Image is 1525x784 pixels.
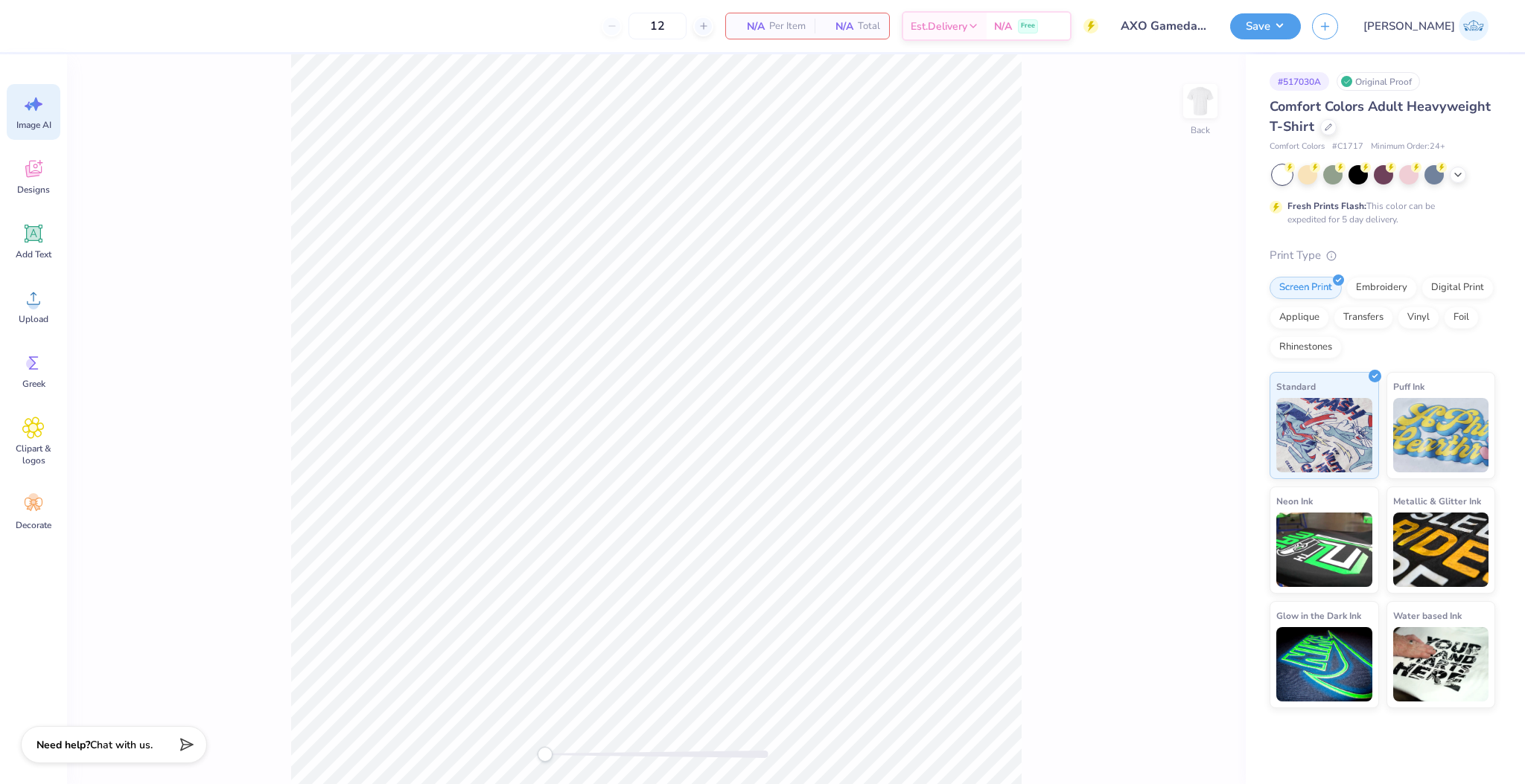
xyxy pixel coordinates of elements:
span: Est. Delivery [911,19,967,34]
span: Total [858,19,880,34]
div: Digital Print [1421,277,1494,299]
div: Foil [1444,306,1479,329]
div: Rhinestones [1270,336,1342,359]
span: Puff Ink [1393,379,1424,394]
div: Vinyl [1398,306,1439,329]
input: Untitled Design [1109,11,1219,41]
span: Decorate [16,519,51,531]
span: Designs [17,184,50,196]
img: Glow in the Dark Ink [1276,627,1372,701]
span: Free [1021,21,1035,31]
div: # 517030A [1270,72,1329,91]
span: Water based Ink [1393,608,1462,623]
span: Upload [19,313,48,325]
span: Standard [1276,379,1316,394]
img: Josephine Amber Orros [1459,11,1489,41]
img: Back [1185,86,1215,116]
span: [PERSON_NAME] [1363,18,1455,35]
span: Glow in the Dark Ink [1276,608,1361,623]
span: N/A [994,19,1012,34]
img: Puff Ink [1393,398,1489,472]
strong: Fresh Prints Flash: [1287,200,1366,212]
div: Screen Print [1270,277,1342,299]
span: Minimum Order: 24 + [1371,141,1445,153]
span: N/A [735,19,765,34]
div: Embroidery [1346,277,1417,299]
div: This color can be expedited for 5 day delivery. [1287,199,1471,226]
div: Accessibility label [538,747,553,762]
span: Image AI [16,119,51,131]
strong: Need help? [36,738,90,752]
div: Original Proof [1337,72,1420,91]
span: Greek [22,378,45,390]
button: Save [1230,13,1301,39]
span: Neon Ink [1276,493,1313,509]
div: Print Type [1270,247,1495,264]
div: Applique [1270,306,1329,329]
span: Add Text [16,248,51,260]
input: – – [628,13,687,39]
div: Back [1191,123,1210,137]
span: Comfort Colors [1270,141,1325,153]
img: Standard [1276,398,1372,472]
img: Neon Ink [1276,513,1372,587]
span: Per Item [769,19,806,34]
div: Transfers [1334,306,1393,329]
span: N/A [824,19,853,34]
span: Comfort Colors Adult Heavyweight T-Shirt [1270,97,1491,135]
span: Chat with us. [90,738,153,752]
img: Water based Ink [1393,627,1489,701]
span: Metallic & Glitter Ink [1393,493,1481,509]
span: # C1717 [1332,141,1363,153]
a: [PERSON_NAME] [1357,11,1495,41]
span: Clipart & logos [9,443,58,466]
img: Metallic & Glitter Ink [1393,513,1489,587]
